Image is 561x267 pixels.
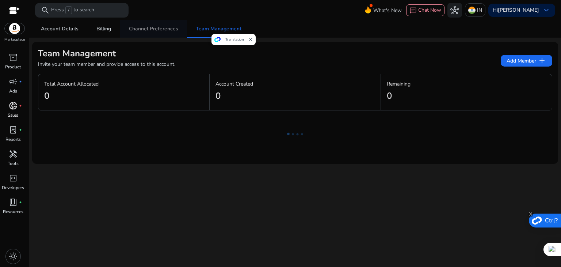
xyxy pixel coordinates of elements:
[8,160,19,167] p: Tools
[5,64,21,70] p: Product
[9,174,18,183] span: code_blocks
[19,104,22,107] span: fiber_manual_record
[493,8,539,13] p: Hi
[4,37,25,42] p: Marketplace
[19,128,22,131] span: fiber_manual_record
[38,61,175,68] p: Invite your team member and provide access to this account.
[9,150,18,158] span: handyman
[542,6,551,15] span: keyboard_arrow_down
[9,125,18,134] span: lab_profile
[418,7,441,14] span: Chat Now
[38,48,175,59] h2: Team Management
[538,56,546,65] span: add
[9,198,18,207] span: book_4
[215,80,375,88] p: Account Created
[468,7,476,14] img: in.svg
[9,252,18,261] span: light_mode
[387,80,546,88] p: Remaining
[19,201,22,204] span: fiber_manual_record
[9,77,18,86] span: campaign
[196,26,241,31] span: Team Management
[447,3,462,18] button: hub
[9,53,18,62] span: inventory_2
[373,4,402,17] span: What's New
[8,112,18,119] p: Sales
[406,4,444,16] button: chatChat Now
[450,6,459,15] span: hub
[9,101,18,110] span: donut_small
[96,26,111,31] span: Billing
[44,91,49,101] h2: 0
[477,4,482,16] p: IN
[387,91,392,101] h2: 0
[44,80,203,88] p: Total Account Allocated
[41,6,50,15] span: search
[51,6,94,14] p: Press to search
[65,6,72,14] span: /
[501,55,552,67] button: Add Memberadd
[2,184,24,191] p: Developers
[507,56,546,65] span: Add Member
[3,208,23,215] p: Resources
[5,23,24,34] img: amazon.svg
[19,80,22,83] span: fiber_manual_record
[215,91,221,101] h2: 0
[41,26,79,31] span: Account Details
[498,7,539,14] b: [PERSON_NAME]
[129,26,178,31] span: Channel Preferences
[5,136,21,143] p: Reports
[9,88,17,94] p: Ads
[409,7,417,14] span: chat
